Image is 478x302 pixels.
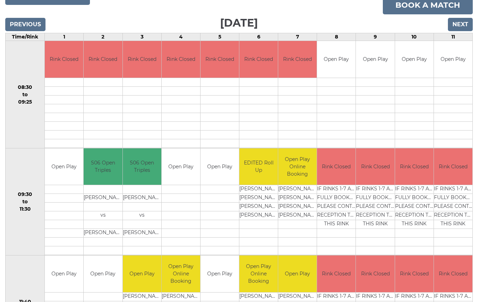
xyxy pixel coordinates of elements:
[278,33,317,41] td: 7
[434,255,472,292] td: Rink Closed
[162,41,200,78] td: Rink Closed
[448,18,473,31] input: Next
[123,229,161,238] td: [PERSON_NAME]
[434,211,472,220] td: RECEPTION TO BOOK
[162,292,200,301] td: [PERSON_NAME]
[239,211,278,220] td: [PERSON_NAME]
[434,203,472,211] td: PLEASE CONTACT
[317,194,356,203] td: FULLY BOOKED
[201,255,239,292] td: Open Play
[239,203,278,211] td: [PERSON_NAME]
[6,41,45,148] td: 08:30 to 09:25
[84,41,122,78] td: Rink Closed
[356,194,394,203] td: FULLY BOOKED
[356,211,394,220] td: RECEPTION TO BOOK
[201,41,239,78] td: Rink Closed
[278,41,317,78] td: Rink Closed
[356,292,394,301] td: IF RINKS 1-7 ARE
[434,148,472,185] td: Rink Closed
[317,33,356,41] td: 8
[356,41,394,78] td: Open Play
[84,33,122,41] td: 2
[395,203,434,211] td: PLEASE CONTACT
[317,211,356,220] td: RECEPTION TO BOOK
[123,211,161,220] td: vs
[317,41,356,78] td: Open Play
[6,148,45,255] td: 09:30 to 11:30
[434,220,472,229] td: THIS RINK
[84,255,122,292] td: Open Play
[278,292,317,301] td: [PERSON_NAME]
[356,255,394,292] td: Rink Closed
[356,220,394,229] td: THIS RINK
[84,229,122,238] td: [PERSON_NAME]
[84,194,122,203] td: [PERSON_NAME]
[317,203,356,211] td: PLEASE CONTACT
[239,41,278,78] td: Rink Closed
[45,41,83,78] td: Rink Closed
[356,203,394,211] td: PLEASE CONTACT
[84,211,122,220] td: vs
[395,41,434,78] td: Open Play
[161,33,200,41] td: 4
[45,148,83,185] td: Open Play
[278,148,317,185] td: Open Play Online Booking
[239,194,278,203] td: [PERSON_NAME]
[123,292,161,301] td: [PERSON_NAME]
[356,185,394,194] td: IF RINKS 1-7 ARE
[317,185,356,194] td: IF RINKS 1-7 ARE
[395,194,434,203] td: FULLY BOOKED
[434,33,472,41] td: 11
[239,255,278,292] td: Open Play Online Booking
[123,148,161,185] td: S06 Open Triples
[45,33,84,41] td: 1
[239,148,278,185] td: EDITED Roll Up
[317,220,356,229] td: THIS RINK
[123,41,161,78] td: Rink Closed
[434,185,472,194] td: IF RINKS 1-7 ARE
[84,148,122,185] td: S06 Open Triples
[356,148,394,185] td: Rink Closed
[278,255,317,292] td: Open Play
[278,194,317,203] td: [PERSON_NAME]
[317,148,356,185] td: Rink Closed
[395,33,434,41] td: 10
[317,255,356,292] td: Rink Closed
[278,211,317,220] td: [PERSON_NAME]
[200,33,239,41] td: 5
[434,292,472,301] td: IF RINKS 1-7 ARE
[239,33,278,41] td: 6
[45,255,83,292] td: Open Play
[395,185,434,194] td: IF RINKS 1-7 ARE
[123,255,161,292] td: Open Play
[395,211,434,220] td: RECEPTION TO BOOK
[122,33,161,41] td: 3
[162,148,200,185] td: Open Play
[395,220,434,229] td: THIS RINK
[395,292,434,301] td: IF RINKS 1-7 ARE
[317,292,356,301] td: IF RINKS 1-7 ARE
[239,292,278,301] td: [PERSON_NAME]
[6,33,45,41] td: Time/Rink
[434,41,472,78] td: Open Play
[201,148,239,185] td: Open Play
[5,18,45,31] input: Previous
[278,203,317,211] td: [PERSON_NAME]
[278,185,317,194] td: [PERSON_NAME]
[434,194,472,203] td: FULLY BOOKED
[395,148,434,185] td: Rink Closed
[395,255,434,292] td: Rink Closed
[239,185,278,194] td: [PERSON_NAME]
[123,194,161,203] td: [PERSON_NAME]
[356,33,395,41] td: 9
[162,255,200,292] td: Open Play Online Booking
